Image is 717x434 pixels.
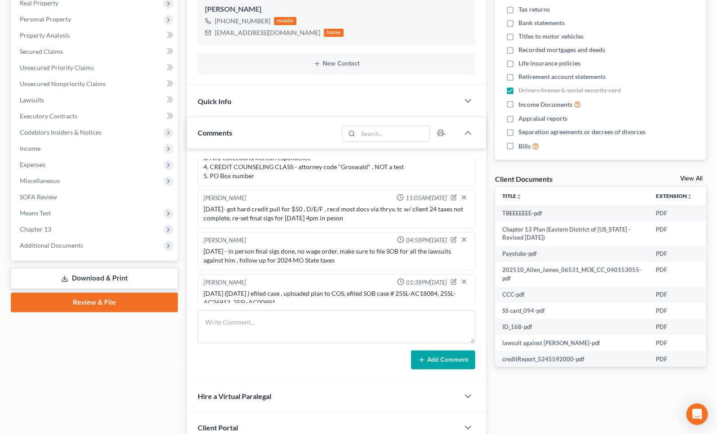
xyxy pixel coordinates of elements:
[516,194,522,199] i: unfold_more
[495,221,649,246] td: Chapter 13 Plan (Eastern District of [US_STATE] - Revised [DATE])
[680,175,703,182] a: View All
[20,209,51,217] span: Means Test
[20,31,70,39] span: Property Analysis
[11,293,178,312] a: Review & File
[20,145,40,152] span: Income
[20,161,45,168] span: Expenses
[20,193,57,201] span: SOFA Review
[198,97,231,105] span: Quick Info
[20,96,44,104] span: Lawsuits
[20,128,102,136] span: Codebtors Insiders & Notices
[649,335,699,351] td: PDF
[205,60,468,67] button: New Contact
[411,351,475,369] button: Add Comment
[495,302,649,319] td: SS card_094-pdf
[198,128,232,137] span: Comments
[518,5,550,14] span: Tax returns
[649,286,699,302] td: PDF
[20,15,71,23] span: Personal Property
[204,289,469,307] div: [DATE] ([DATE] ) efiled case , uploaded plan to COS, efiled SOB case # 25SL-AC18084, 25SL-AC26913...
[502,193,522,199] a: Titleunfold_more
[358,126,430,141] input: Search...
[518,45,605,54] span: Recorded mortgages and deeds
[274,17,297,25] div: mobile
[649,351,699,367] td: PDF
[13,60,178,76] a: Unsecured Priority Claims
[495,246,649,262] td: Paystubs-pdf
[518,142,531,151] span: Bills
[20,48,63,55] span: Secured Claims
[495,174,553,184] div: Client Documents
[649,246,699,262] td: PDF
[205,4,468,15] div: [PERSON_NAME]
[649,262,699,287] td: PDF
[649,319,699,335] td: PDF
[204,247,469,265] div: [DATE] - in person final sigs done, no wage order, make sure to file SOB for all the lawsuits aga...
[686,403,708,425] div: Open Intercom Messenger
[204,205,469,223] div: [DATE]- got hard credit pull for $50 , D/E/F , recd most docs via thryv. tc w/ client 24 taxes no...
[518,32,584,41] span: Titles to motor vehicles
[687,194,692,199] i: unfold_more
[20,112,77,120] span: Executory Contracts
[518,100,572,109] span: Income Documents
[198,392,271,400] span: Hire a Virtual Paralegal
[495,205,649,221] td: TBEEEEEEE-pdf
[204,194,246,203] div: [PERSON_NAME]
[649,221,699,246] td: PDF
[204,278,246,287] div: [PERSON_NAME]
[495,335,649,351] td: lawsuit against [PERSON_NAME]-pdf
[20,225,51,233] span: Chapter 13
[13,189,178,205] a: SOFA Review
[495,319,649,335] td: ID_168-pdf
[649,302,699,319] td: PDF
[13,27,178,44] a: Property Analysis
[13,92,178,108] a: Lawsuits
[204,236,246,245] div: [PERSON_NAME]
[518,114,567,123] span: Appraisal reports
[20,177,60,184] span: Miscellaneous
[215,28,320,37] div: [EMAIL_ADDRESS][DOMAIN_NAME]
[13,108,178,124] a: Executory Contracts
[406,278,447,287] span: 01:38PM[DATE]
[406,194,447,202] span: 11:05AM[DATE]
[20,241,83,249] span: Additional Documents
[198,423,238,432] span: Client Portal
[518,59,580,68] span: Life insurance policies
[20,80,106,88] span: Unsecured Nonpriority Claims
[495,262,649,287] td: 202510_Allen_James_06531_MOE_CC_040153055-pdf
[20,64,94,71] span: Unsecured Priority Claims
[324,29,344,37] div: home
[518,18,565,27] span: Bank statements
[13,76,178,92] a: Unsecured Nonpriority Claims
[406,236,447,245] span: 04:58PM[DATE]
[649,205,699,221] td: PDF
[518,127,646,136] span: Separation agreements or decrees of divorces
[656,193,692,199] a: Extensionunfold_more
[518,86,621,95] span: Drivers license & social security card
[495,351,649,367] td: creditReport_5245592000-pdf
[13,44,178,60] a: Secured Claims
[518,72,606,81] span: Retirement account statements
[11,268,178,289] a: Download & Print
[215,17,270,26] div: [PHONE_NUMBER]
[495,286,649,302] td: CCC-pdf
